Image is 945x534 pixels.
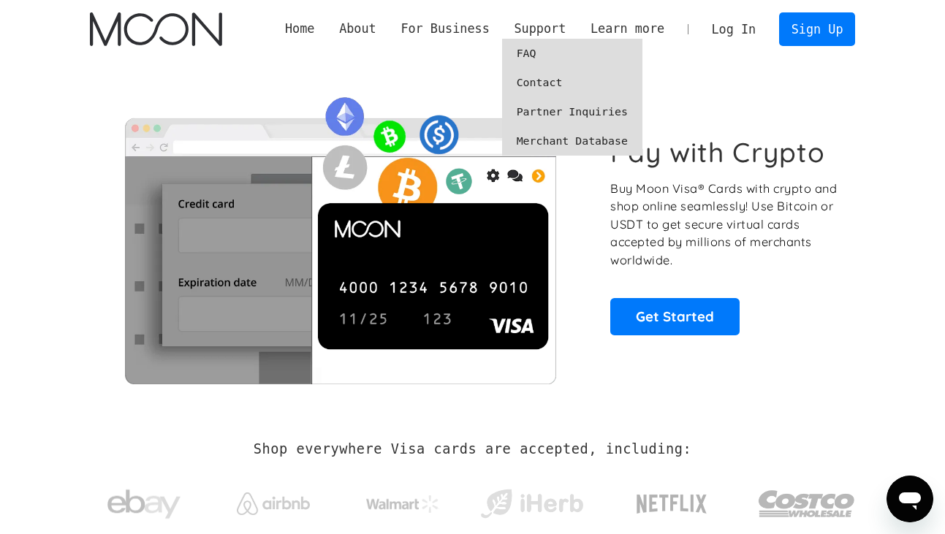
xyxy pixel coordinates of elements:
h2: Shop everywhere Visa cards are accepted, including: [254,441,691,457]
a: iHerb [477,470,586,530]
img: Moon Logo [90,12,222,46]
div: About [327,20,388,38]
img: Airbnb [237,492,310,515]
a: Sign Up [779,12,855,45]
a: Merchant Database [502,126,642,156]
img: iHerb [477,485,586,523]
img: Netflix [635,486,708,522]
a: FAQ [502,39,642,68]
h1: Pay with Crypto [610,136,825,169]
a: Partner Inquiries [502,97,642,126]
img: Costco [758,476,856,531]
div: Support [514,20,566,38]
a: Contact [502,68,642,97]
div: For Business [401,20,489,38]
iframe: Button to launch messaging window [887,476,933,522]
div: For Business [389,20,502,38]
a: Walmart [348,481,457,520]
img: Moon Cards let you spend your crypto anywhere Visa is accepted. [90,87,591,384]
div: Support [502,20,578,38]
a: Home [273,20,327,38]
div: Learn more [591,20,664,38]
div: About [339,20,376,38]
a: Get Started [610,298,740,335]
p: Buy Moon Visa® Cards with crypto and shop online seamlessly! Use Bitcoin or USDT to get secure vi... [610,180,839,270]
img: Walmart [366,495,439,513]
a: home [90,12,222,46]
img: ebay [107,481,181,527]
a: Netflix [607,471,737,530]
a: Airbnb [219,478,327,522]
nav: Support [502,39,642,156]
a: Log In [699,13,768,45]
div: Learn more [578,20,677,38]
